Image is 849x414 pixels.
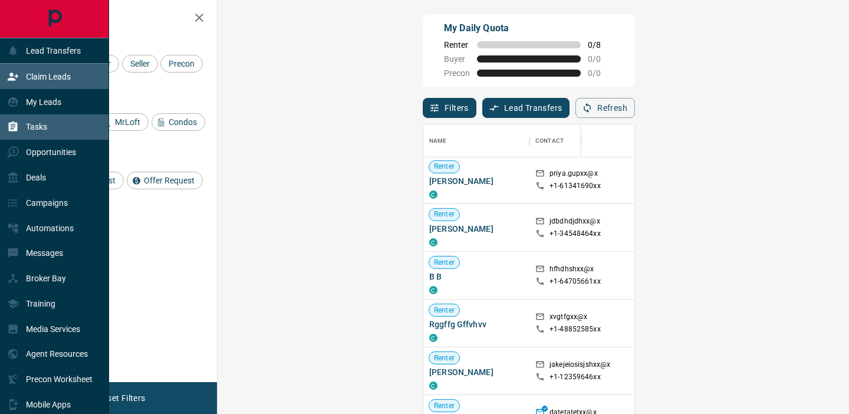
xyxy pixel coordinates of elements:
[98,113,149,131] div: MrLoft
[575,98,635,118] button: Refresh
[429,334,437,342] div: condos.ca
[429,353,459,363] span: Renter
[429,124,447,157] div: Name
[444,54,470,64] span: Buyer
[482,98,570,118] button: Lead Transfers
[429,366,524,378] span: [PERSON_NAME]
[549,216,600,229] p: jdbdhdjdhxx@x
[164,59,199,68] span: Precon
[535,124,564,157] div: Contact
[549,229,601,239] p: +1- 34548464xx
[152,113,205,131] div: Condos
[429,190,437,199] div: condos.ca
[164,117,201,127] span: Condos
[429,162,459,172] span: Renter
[429,271,524,282] span: B B
[549,360,610,372] p: jakejeiosisjshxx@x
[90,388,153,408] button: Reset Filters
[429,223,524,235] span: [PERSON_NAME]
[126,59,154,68] span: Seller
[140,176,199,185] span: Offer Request
[549,312,587,324] p: xvgtfgxx@x
[423,98,476,118] button: Filters
[429,257,459,267] span: Renter
[429,175,524,187] span: [PERSON_NAME]
[122,55,158,73] div: Seller
[588,68,614,78] span: 0 / 0
[429,209,459,219] span: Renter
[444,21,614,35] p: My Daily Quota
[529,124,624,157] div: Contact
[423,124,529,157] div: Name
[549,372,601,382] p: +1- 12359646xx
[429,382,437,390] div: condos.ca
[127,172,203,189] div: Offer Request
[444,40,470,50] span: Renter
[429,238,437,247] div: condos.ca
[444,68,470,78] span: Precon
[549,264,594,277] p: hfhdhshxx@x
[160,55,203,73] div: Precon
[549,181,601,191] p: +1- 61341690xx
[38,12,205,26] h2: Filters
[549,169,598,181] p: priya.gupxx@x
[111,117,144,127] span: MrLoft
[549,324,601,334] p: +1- 48852585xx
[549,277,601,287] p: +1- 64705661xx
[588,54,614,64] span: 0 / 0
[429,305,459,315] span: Renter
[429,400,459,410] span: Renter
[429,318,524,330] span: Rggffg Gffvhvv
[588,40,614,50] span: 0 / 8
[429,286,437,294] div: condos.ca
